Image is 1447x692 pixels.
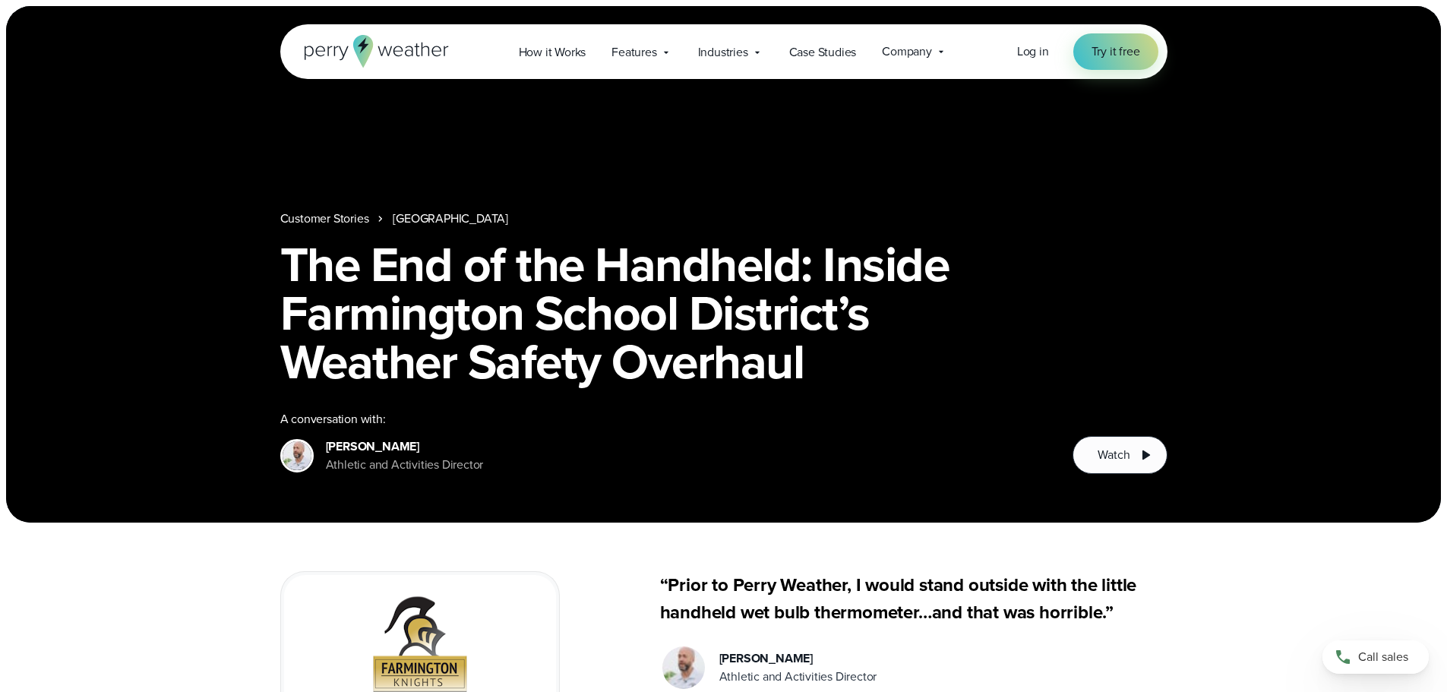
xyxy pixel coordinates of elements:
h1: The End of the Handheld: Inside Farmington School District’s Weather Safety Overhaul [280,240,1167,386]
a: Call sales [1322,640,1429,674]
span: Features [611,43,656,62]
img: Chad Mills, Farmington ISD [283,441,311,470]
span: Industries [698,43,748,62]
span: Try it free [1092,43,1140,61]
nav: Breadcrumb [280,210,1167,228]
span: Company [882,43,932,61]
span: Call sales [1358,648,1408,666]
img: Chad Mills, Farmington ISD [662,646,705,689]
span: Case Studies [789,43,857,62]
a: Case Studies [776,36,870,68]
span: Log in [1017,43,1049,60]
a: Customer Stories [280,210,369,228]
button: Watch [1073,436,1167,474]
div: Athletic and Activities Director [326,456,484,474]
div: Athletic and Activities Director [719,668,877,686]
div: [PERSON_NAME] [719,649,877,668]
a: Try it free [1073,33,1158,70]
span: How it Works [519,43,586,62]
a: Log in [1017,43,1049,61]
div: [PERSON_NAME] [326,438,484,456]
a: [GEOGRAPHIC_DATA] [393,210,508,228]
a: How it Works [506,36,599,68]
span: Watch [1098,446,1129,464]
strong: “Prior to Perry Weather, I would stand outside with the little handheld wet bulb thermometer…and ... [660,571,1137,626]
div: A conversation with: [280,410,1049,428]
